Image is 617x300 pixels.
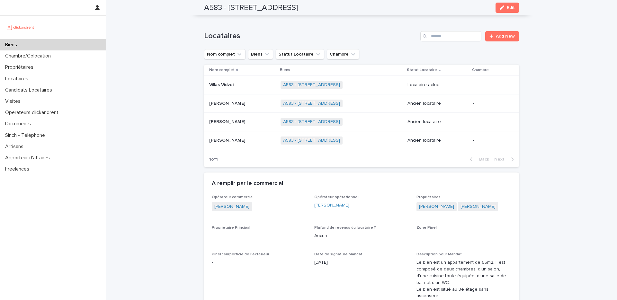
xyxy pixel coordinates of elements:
p: Visites [3,98,26,104]
p: Biens [3,42,22,48]
button: Back [465,156,492,162]
a: [PERSON_NAME] [214,203,249,210]
a: [PERSON_NAME] [314,202,349,209]
a: [PERSON_NAME] [461,203,496,210]
tr: [PERSON_NAME][PERSON_NAME] A583 - [STREET_ADDRESS] Ancien locataire- [204,94,519,113]
span: Back [475,157,489,162]
p: Villas Vidvei [209,81,235,88]
p: Ancien locataire [407,101,468,106]
p: Artisans [3,144,29,150]
p: Le bien est un appartement de 65m2. Il est composé de deux chambres, d’un salon, d’une cuisine to... [416,259,511,299]
button: Edit [496,3,519,13]
span: Opérateur opérationnel [314,195,359,199]
p: - [473,138,509,143]
p: Chambre [472,66,489,74]
p: [PERSON_NAME] [209,137,246,143]
a: A583 - [STREET_ADDRESS] [283,82,340,88]
span: Add New [496,34,515,39]
p: Operateurs clickandrent [3,110,64,116]
span: Next [494,157,508,162]
input: Search [420,31,481,41]
button: Nom complet [204,49,246,59]
p: Candidats Locataires [3,87,57,93]
h2: A583 - [STREET_ADDRESS] [204,3,298,13]
p: Locataire actuel [407,82,468,88]
span: Zone Pinel [416,226,437,230]
button: Next [492,156,519,162]
a: Add New [485,31,519,41]
p: - [212,233,307,239]
p: - [473,101,509,106]
span: Plafond de revenus du locataire ? [314,226,376,230]
p: - [212,259,307,266]
a: A583 - [STREET_ADDRESS] [283,138,340,143]
p: Biens [280,66,290,74]
a: A583 - [STREET_ADDRESS] [283,119,340,125]
p: Chambre/Colocation [3,53,56,59]
p: - [473,82,509,88]
p: [PERSON_NAME] [209,118,246,125]
p: 1 of 1 [204,152,223,167]
p: Aucun [314,233,409,239]
tr: [PERSON_NAME][PERSON_NAME] A583 - [STREET_ADDRESS] Ancien locataire- [204,131,519,150]
span: Date de signature Mandat [314,252,362,256]
a: A583 - [STREET_ADDRESS] [283,101,340,106]
span: Edit [507,5,515,10]
p: - [473,119,509,125]
span: Pinel : surperficie de l'extérieur [212,252,269,256]
p: [DATE] [314,259,409,266]
button: Biens [248,49,273,59]
p: Ancien locataire [407,119,468,125]
h2: A remplir par le commercial [212,180,283,187]
p: Ancien locataire [407,138,468,143]
span: Description pour Mandat [416,252,462,256]
p: Sinch - Téléphone [3,132,50,138]
p: Freelances [3,166,34,172]
button: Chambre [327,49,359,59]
button: Statut Locataire [276,49,324,59]
p: Propriétaires [3,64,39,70]
p: Statut Locataire [407,66,437,74]
p: Apporteur d'affaires [3,155,55,161]
span: Opérateur commercial [212,195,254,199]
span: Propriétaires [416,195,441,199]
p: [PERSON_NAME] [209,100,246,106]
p: - [416,233,511,239]
p: Documents [3,121,36,127]
p: Locataires [3,76,33,82]
img: UCB0brd3T0yccxBKYDjQ [5,21,36,34]
a: [PERSON_NAME] [419,203,454,210]
p: Nom complet [209,66,235,74]
tr: [PERSON_NAME][PERSON_NAME] A583 - [STREET_ADDRESS] Ancien locataire- [204,113,519,131]
tr: Villas VidveiVillas Vidvei A583 - [STREET_ADDRESS] Locataire actuel- [204,75,519,94]
span: Propriétaire Principal [212,226,250,230]
h1: Locataires [204,31,418,41]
